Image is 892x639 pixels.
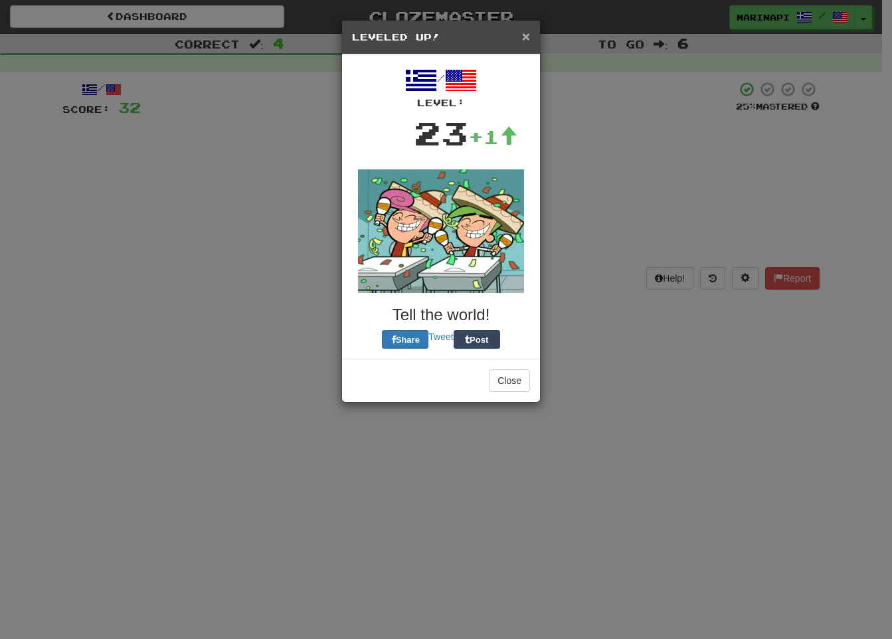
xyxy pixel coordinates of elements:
[358,169,524,293] img: fairly-odd-parents-da00311291977d55ff188899e898f38bf0ea27628e4b7d842fa96e17094d9a08.gif
[414,110,468,156] div: 23
[522,29,530,43] button: Close
[352,31,530,44] h5: Leveled Up!
[489,369,530,392] button: Close
[352,306,530,323] h3: Tell the world!
[454,330,500,349] button: Post
[468,124,517,150] div: +1
[522,29,530,44] span: ×
[428,331,453,342] a: Tweet
[352,96,530,110] div: Level:
[352,64,530,110] div: /
[382,330,428,349] button: Share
